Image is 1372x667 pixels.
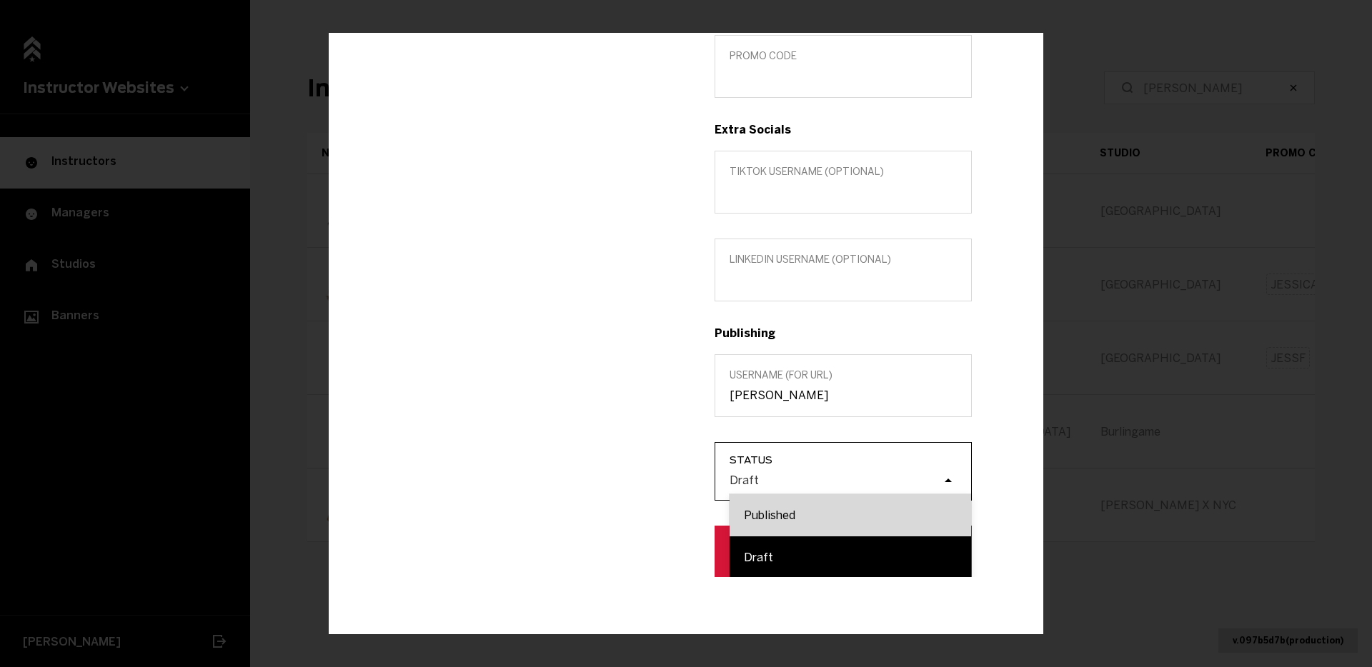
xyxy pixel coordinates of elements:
span: TikTok username (optional) [730,166,957,178]
input: TikTok username (optional) [730,185,957,199]
div: Example Modal [329,34,1043,634]
input: Promo Code [730,69,957,83]
h3: Extra Socials [715,123,972,136]
span: Username (for url) [730,369,957,381]
span: Status [730,454,971,466]
div: Published [730,494,971,536]
div: Draft [730,473,759,486]
h3: Publishing [715,326,972,340]
span: Promo Code [730,50,957,62]
span: LinkedIn username (optional) [730,254,957,266]
div: Draft [730,536,971,578]
input: Username (for url) [730,388,957,402]
input: LinkedIn username (optional) [730,273,957,286]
